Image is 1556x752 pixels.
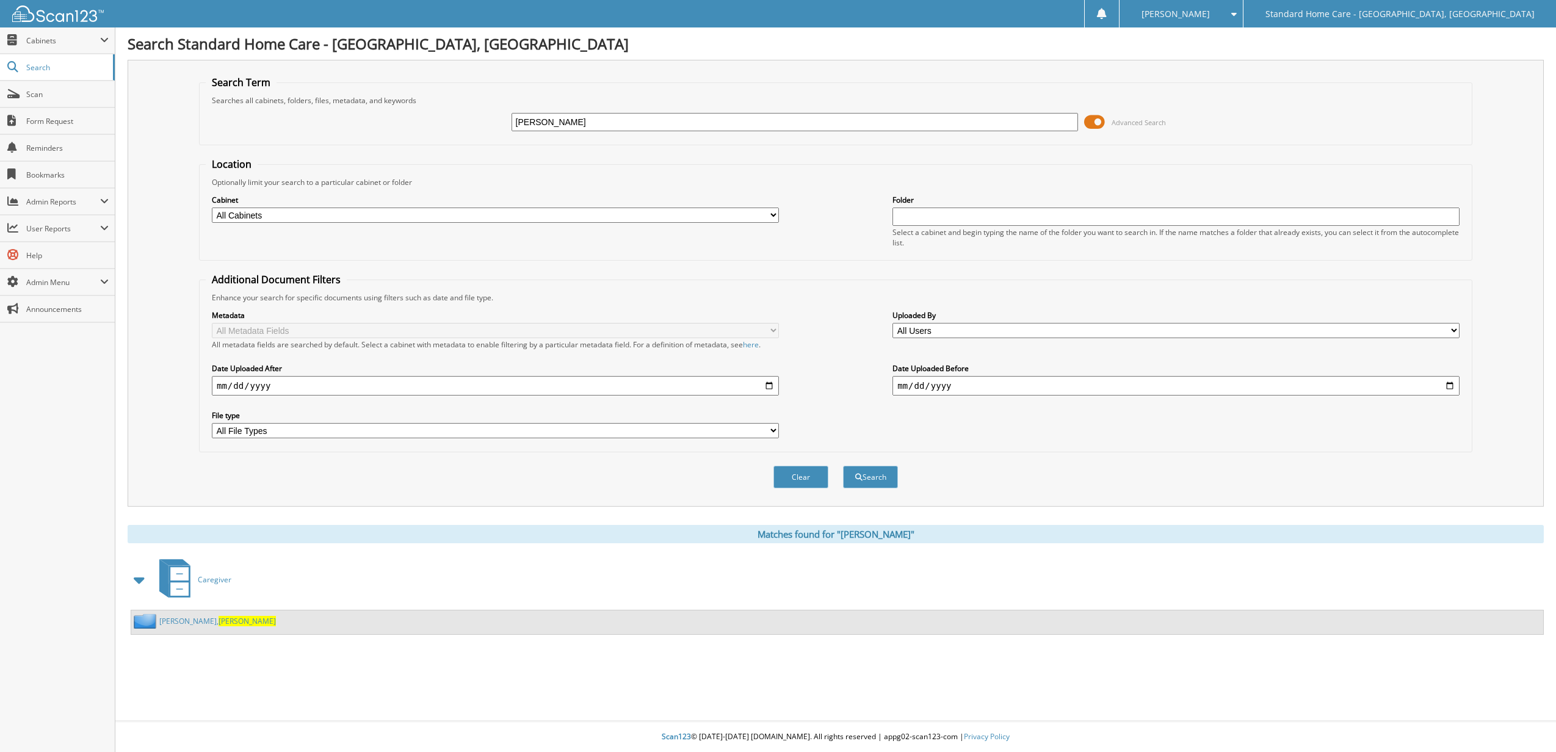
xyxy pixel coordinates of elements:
div: Searches all cabinets, folders, files, metadata, and keywords [206,95,1466,106]
span: Help [26,250,109,261]
a: Privacy Policy [964,731,1010,742]
span: Announcements [26,304,109,314]
div: Matches found for "[PERSON_NAME]" [128,525,1544,543]
a: [PERSON_NAME],[PERSON_NAME] [159,616,276,626]
div: Enhance your search for specific documents using filters such as date and file type. [206,292,1466,303]
a: Caregiver [152,555,231,604]
legend: Search Term [206,76,277,89]
div: Select a cabinet and begin typing the name of the folder you want to search in. If the name match... [892,227,1460,248]
span: Advanced Search [1112,118,1166,127]
label: Metadata [212,310,779,320]
img: folder2.png [134,613,159,629]
span: Form Request [26,116,109,126]
label: File type [212,410,779,421]
span: [PERSON_NAME] [1142,10,1210,18]
input: end [892,376,1460,396]
div: © [DATE]-[DATE] [DOMAIN_NAME]. All rights reserved | appg02-scan123-com | [115,722,1556,752]
button: Search [843,466,898,488]
span: Standard Home Care - [GEOGRAPHIC_DATA], [GEOGRAPHIC_DATA] [1265,10,1535,18]
span: Cabinets [26,35,100,46]
label: Date Uploaded After [212,363,779,374]
input: start [212,376,779,396]
legend: Additional Document Filters [206,273,347,286]
h1: Search Standard Home Care - [GEOGRAPHIC_DATA], [GEOGRAPHIC_DATA] [128,34,1544,54]
span: Scan [26,89,109,99]
div: All metadata fields are searched by default. Select a cabinet with metadata to enable filtering b... [212,339,779,350]
span: Scan123 [662,731,691,742]
span: Caregiver [198,574,231,585]
label: Cabinet [212,195,779,205]
div: Optionally limit your search to a particular cabinet or folder [206,177,1466,187]
legend: Location [206,157,258,171]
label: Folder [892,195,1460,205]
span: Reminders [26,143,109,153]
span: Search [26,62,107,73]
label: Uploaded By [892,310,1460,320]
span: Bookmarks [26,170,109,180]
a: here [743,339,759,350]
span: User Reports [26,223,100,234]
span: Admin Reports [26,197,100,207]
span: Admin Menu [26,277,100,287]
button: Clear [773,466,828,488]
img: scan123-logo-white.svg [12,5,104,22]
span: [PERSON_NAME] [219,616,276,626]
label: Date Uploaded Before [892,363,1460,374]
